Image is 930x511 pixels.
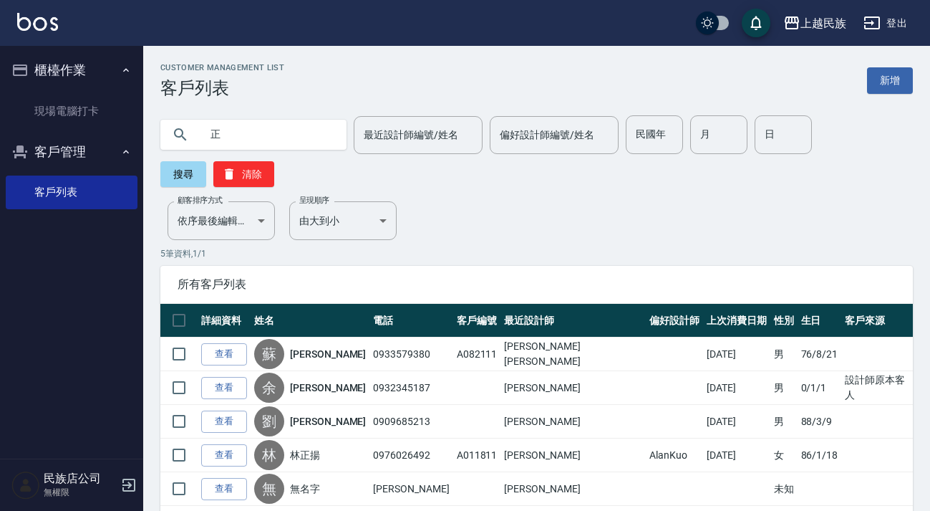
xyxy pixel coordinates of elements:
td: 男 [770,338,798,371]
a: 林正揚 [290,448,320,462]
td: 男 [770,371,798,405]
a: 現場電腦打卡 [6,95,137,128]
th: 客戶來源 [841,304,913,338]
a: 查看 [201,478,247,500]
th: 偏好設計師 [646,304,703,338]
a: 查看 [201,411,247,433]
p: 無權限 [44,486,117,499]
td: 男 [770,405,798,439]
img: Logo [17,13,58,31]
td: AlanKuo [646,439,703,472]
div: 由大到小 [289,201,397,240]
p: 5 筆資料, 1 / 1 [160,247,913,260]
td: 0932345187 [369,371,452,405]
td: A082111 [453,338,501,371]
th: 性別 [770,304,798,338]
th: 最近設計師 [500,304,646,338]
td: [DATE] [703,405,770,439]
th: 電話 [369,304,452,338]
td: 76/8/21 [798,338,842,371]
td: [PERSON_NAME] [369,472,452,506]
button: 清除 [213,161,274,187]
th: 客戶編號 [453,304,501,338]
th: 詳細資料 [198,304,251,338]
button: 搜尋 [160,161,206,187]
a: 查看 [201,377,247,399]
label: 顧客排序方式 [178,195,223,206]
td: [PERSON_NAME] [500,405,646,439]
div: 上越民族 [800,14,846,32]
a: 查看 [201,444,247,467]
span: 所有客戶列表 [178,277,896,292]
th: 生日 [798,304,842,338]
button: 上越民族 [778,9,852,38]
a: 新增 [867,67,913,94]
td: 86/1/18 [798,439,842,472]
h5: 民族店公司 [44,472,117,486]
td: 0933579380 [369,338,452,371]
td: [PERSON_NAME] [500,472,646,506]
a: 查看 [201,343,247,366]
td: 0976026492 [369,439,452,472]
td: [PERSON_NAME][PERSON_NAME] [500,338,646,371]
label: 呈現順序 [299,195,329,206]
input: 搜尋關鍵字 [200,115,335,154]
th: 姓名 [251,304,369,338]
td: A011811 [453,439,501,472]
button: 櫃檯作業 [6,52,137,89]
div: 蘇 [254,339,284,369]
td: 未知 [770,472,798,506]
a: [PERSON_NAME] [290,381,366,395]
h3: 客戶列表 [160,78,284,98]
a: [PERSON_NAME] [290,414,366,429]
th: 上次消費日期 [703,304,770,338]
h2: Customer Management List [160,63,284,72]
button: save [742,9,770,37]
div: 依序最後編輯時間 [168,201,275,240]
button: 登出 [858,10,913,37]
a: [PERSON_NAME] [290,347,366,361]
button: 客戶管理 [6,133,137,171]
td: 88/3/9 [798,405,842,439]
a: 客戶列表 [6,176,137,209]
td: [DATE] [703,371,770,405]
td: 0909685213 [369,405,452,439]
a: 無名字 [290,482,320,496]
img: Person [11,471,40,500]
td: [PERSON_NAME] [500,371,646,405]
td: [DATE] [703,338,770,371]
div: 無 [254,474,284,504]
div: 余 [254,373,284,403]
td: 0/1/1 [798,371,842,405]
td: 設計師原本客人 [841,371,913,405]
td: [PERSON_NAME] [500,439,646,472]
div: 劉 [254,406,284,436]
td: 女 [770,439,798,472]
td: [DATE] [703,439,770,472]
div: 林 [254,440,284,470]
